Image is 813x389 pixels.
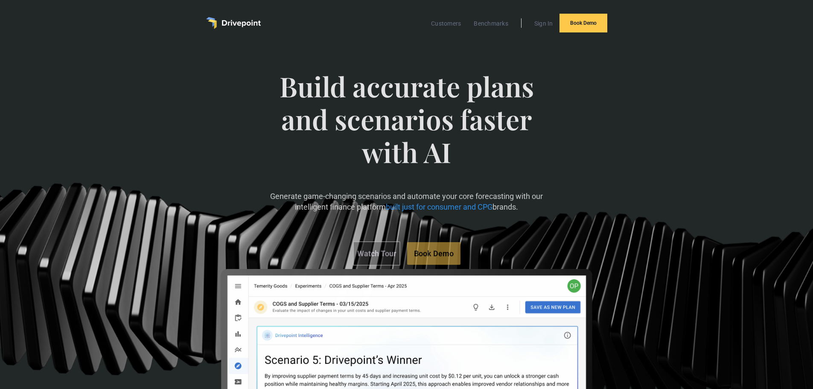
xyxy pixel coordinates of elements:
[559,14,607,32] a: Book Demo
[386,202,492,211] span: built just for consumer and CPG
[353,241,400,266] a: Watch Tour
[427,18,465,29] a: Customers
[530,18,557,29] a: Sign In
[469,18,513,29] a: Benchmarks
[266,191,547,212] p: Generate game-changing scenarios and automate your core forecasting with our intelligent finance ...
[266,70,547,185] span: Build accurate plans and scenarios faster with AI
[206,17,261,29] a: home
[407,242,460,265] a: Book Demo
